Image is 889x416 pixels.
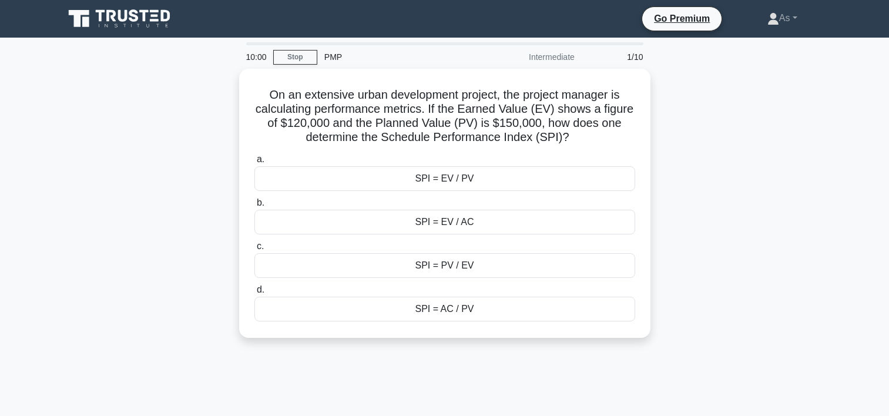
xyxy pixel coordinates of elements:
[254,210,635,234] div: SPI = EV / AC
[647,11,717,26] a: Go Premium
[273,50,317,65] a: Stop
[257,241,264,251] span: c.
[239,45,273,69] div: 10:00
[254,253,635,278] div: SPI = PV / EV
[582,45,650,69] div: 1/10
[253,88,636,145] h5: On an extensive urban development project, the project manager is calculating performance metrics...
[257,284,264,294] span: d.
[257,197,264,207] span: b.
[254,166,635,191] div: SPI = EV / PV
[254,297,635,321] div: SPI = AC / PV
[317,45,479,69] div: PMP
[257,154,264,164] span: a.
[739,6,826,30] a: As
[479,45,582,69] div: Intermediate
